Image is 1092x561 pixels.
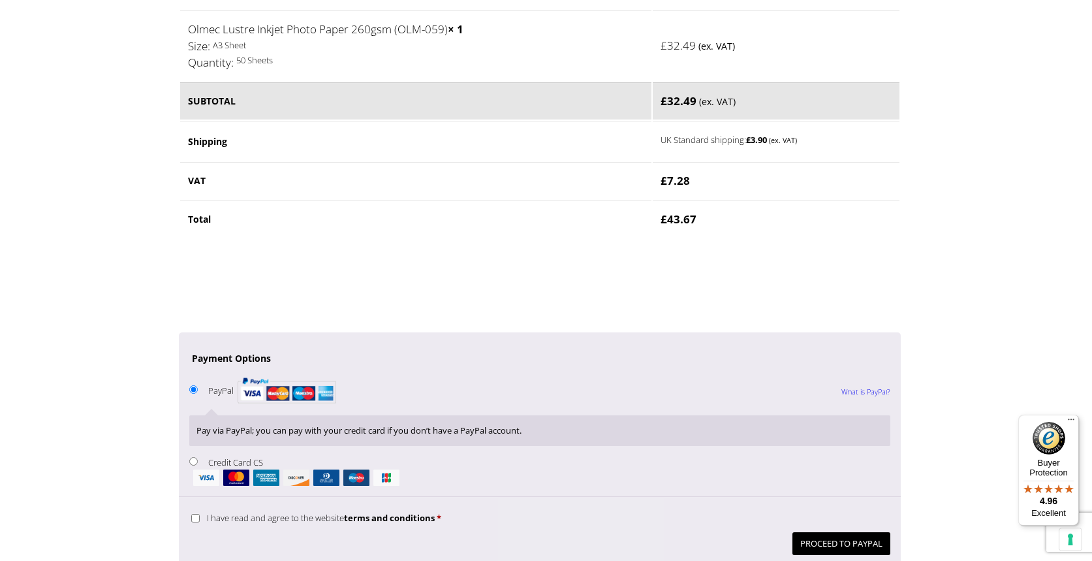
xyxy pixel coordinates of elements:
img: maestro [343,470,369,486]
label: UK Standard shipping: [661,131,868,147]
span: £ [661,38,667,53]
a: terms and conditions [344,512,435,524]
iframe: reCAPTCHA [179,254,377,305]
bdi: 7.28 [661,173,690,188]
label: PayPal [208,385,336,396]
small: (ex. VAT) [699,95,736,108]
img: mastercard [223,470,249,486]
span: £ [661,173,667,188]
th: Total [180,200,652,238]
dt: Quantity: [188,54,234,71]
td: Olmec Lustre Inkjet Photo Paper 260gsm (OLM-059) [180,10,652,81]
button: Proceed to PayPal [792,532,890,555]
bdi: 43.67 [661,212,696,227]
bdi: 32.49 [661,38,696,53]
img: visa [193,470,219,486]
input: I have read and agree to the websiteterms and conditions * [191,514,200,522]
th: VAT [180,162,652,199]
th: Shipping [180,121,652,161]
th: Subtotal [180,82,652,120]
button: Menu [1063,415,1079,430]
p: 50 Sheets [188,53,644,68]
span: £ [746,134,751,146]
img: amex [253,470,279,486]
span: £ [661,212,667,227]
img: dinersclub [313,470,339,486]
img: discover [283,470,309,486]
button: Your consent preferences for tracking technologies [1059,528,1082,551]
small: (ex. VAT) [769,135,797,145]
span: £ [661,93,667,108]
label: Credit Card CS [189,457,890,486]
img: PayPal acceptance mark [238,374,336,408]
p: A3 Sheet [188,38,644,53]
p: Pay via PayPal; you can pay with your credit card if you don’t have a PayPal account. [196,423,882,438]
span: 4.96 [1040,496,1057,506]
abbr: required [437,512,441,524]
button: Trusted Shops TrustmarkBuyer Protection4.96Excellent [1018,415,1079,526]
bdi: 3.90 [746,134,767,146]
p: Buyer Protection [1018,458,1079,477]
dt: Size: [188,38,210,55]
img: jcb [373,470,399,486]
p: Excellent [1018,508,1079,519]
small: (ex. VAT) [698,40,735,52]
bdi: 32.49 [661,93,696,108]
span: I have read and agree to the website [207,512,435,524]
img: Trusted Shops Trustmark [1033,422,1065,455]
strong: × 1 [448,22,463,37]
a: What is PayPal? [841,375,890,409]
